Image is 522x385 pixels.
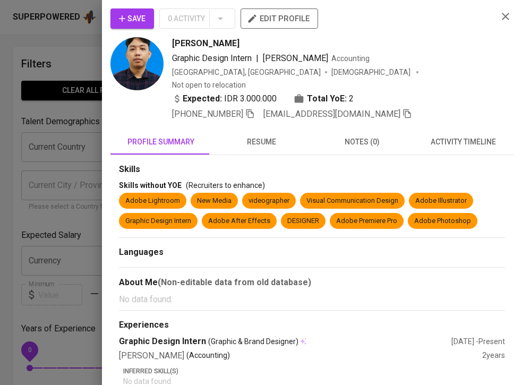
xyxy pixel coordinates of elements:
div: Adobe Photoshop [414,216,471,226]
span: notes (0) [319,135,407,149]
div: Adobe Premiere Pro [336,216,397,226]
span: Accounting [331,54,370,63]
p: Not open to relocation [172,80,246,90]
span: Graphic Design Intern [172,53,252,63]
span: resume [218,135,306,149]
div: IDR 3.000.000 [172,92,277,105]
b: Total YoE: [307,92,347,105]
p: Inferred Skill(s) [123,366,505,376]
div: DESIGNER [287,216,319,226]
div: videographer [249,196,289,206]
span: Save [119,12,146,25]
div: Skills [119,164,505,176]
span: [PERSON_NAME] [172,37,239,50]
span: activity timeline [419,135,507,149]
div: [DATE] - Present [451,336,505,347]
div: Adobe Lightroom [125,196,180,206]
div: 2 years [482,350,505,362]
div: [GEOGRAPHIC_DATA], [GEOGRAPHIC_DATA] [172,67,321,78]
span: Skills without YOE [119,181,182,190]
span: [DEMOGRAPHIC_DATA] [331,67,412,78]
span: [EMAIL_ADDRESS][DOMAIN_NAME] [263,109,400,119]
p: No data found. [119,293,505,306]
div: Adobe After Effects [208,216,270,226]
button: Save [110,8,154,29]
span: profile summary [117,135,205,149]
b: Expected: [183,92,222,105]
div: Graphic Design Intern [125,216,191,226]
div: Graphic Design Intern [119,336,451,348]
div: Experiences [119,319,505,331]
p: (Accounting) [186,350,230,362]
div: About Me [119,276,505,289]
div: New Media [197,196,232,206]
div: [PERSON_NAME] [119,350,482,362]
span: edit profile [249,12,310,25]
span: 2 [349,92,354,105]
span: (Graphic & Brand Designer) [208,336,298,347]
div: Languages [119,246,505,259]
span: (Recruiters to enhance) [186,181,265,190]
div: Visual Communication Design [306,196,398,206]
div: Adobe Illustrator [415,196,467,206]
span: | [256,52,259,65]
span: [PHONE_NUMBER] [172,109,243,119]
span: [PERSON_NAME] [263,53,328,63]
img: e51e932d864f71d4d029a49c7cc00d5d.jpg [110,37,164,90]
a: edit profile [241,14,318,22]
b: (Non-editable data from old database) [158,277,311,287]
button: edit profile [241,8,318,29]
